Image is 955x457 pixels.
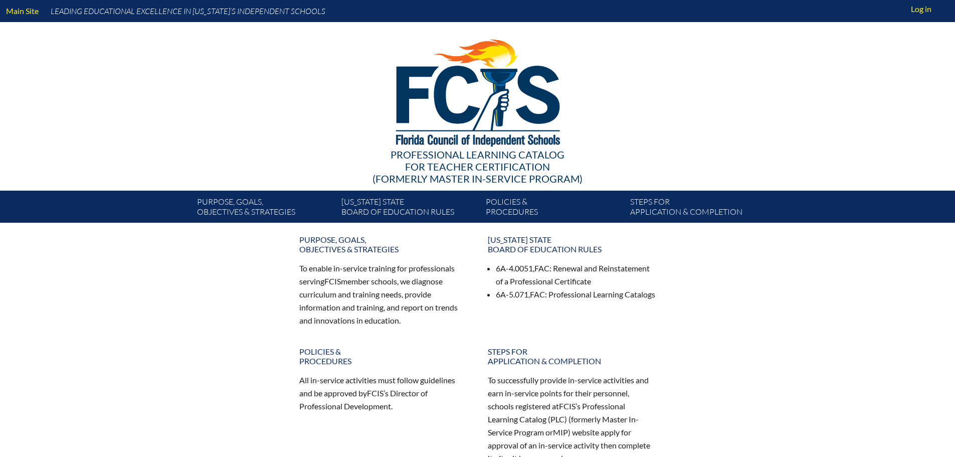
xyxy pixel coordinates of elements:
[324,276,341,286] span: FCIS
[553,427,568,437] span: MIP
[299,374,468,413] p: All in-service activities must follow guidelines and be approved by ’s Director of Professional D...
[367,388,384,398] span: FCIS
[482,343,662,370] a: Steps forapplication & completion
[626,195,771,223] a: Steps forapplication & completion
[534,263,549,273] span: FAC
[337,195,482,223] a: [US_STATE] StateBoard of Education rules
[293,343,474,370] a: Policies &Procedures
[496,262,656,288] li: 6A-4.0051, : Renewal and Reinstatement of a Professional Certificate
[405,161,550,173] span: for Teacher Certification
[299,262,468,327] p: To enable in-service training for professionals serving member schools, we diagnose curriculum an...
[374,22,581,159] img: FCISlogo221.eps
[293,231,474,258] a: Purpose, goals,objectives & strategies
[482,231,662,258] a: [US_STATE] StateBoard of Education rules
[482,195,626,223] a: Policies &Procedures
[530,289,545,299] span: FAC
[189,148,767,185] div: Professional Learning Catalog (formerly Master In-service Program)
[2,4,43,18] a: Main Site
[911,3,931,15] span: Log in
[559,401,576,411] span: FCIS
[496,288,656,301] li: 6A-5.071, : Professional Learning Catalogs
[550,414,564,424] span: PLC
[193,195,337,223] a: Purpose, goals,objectives & strategies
